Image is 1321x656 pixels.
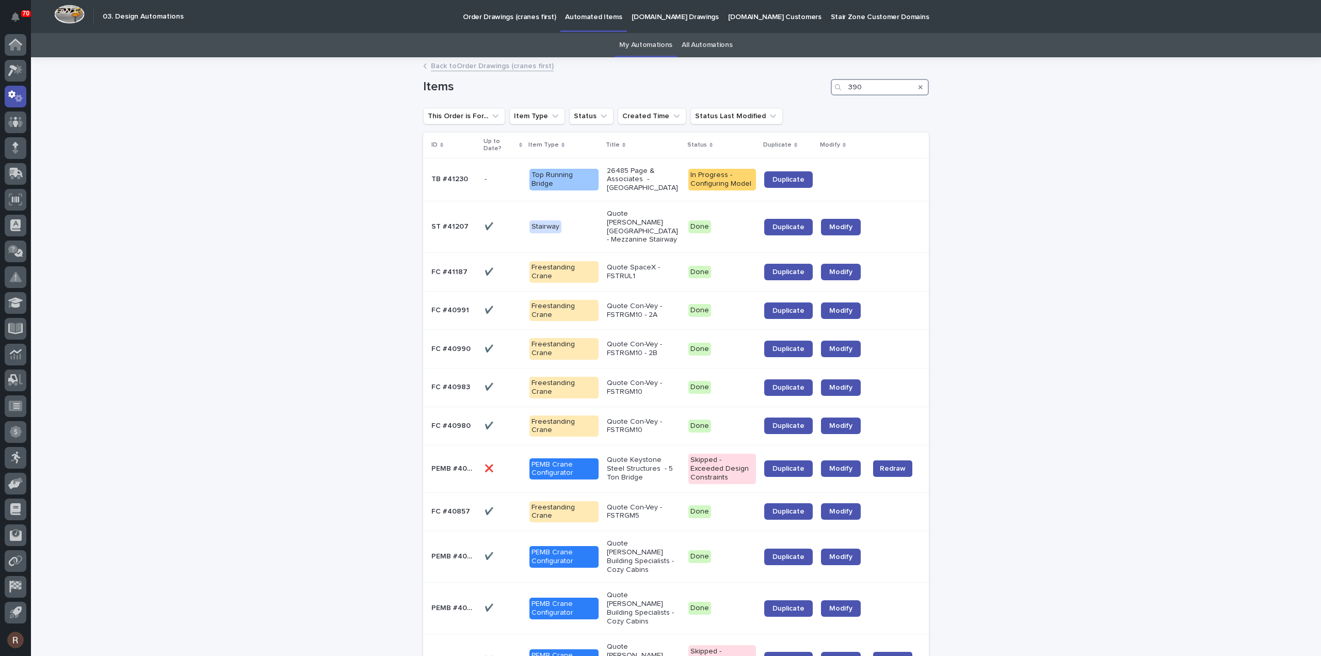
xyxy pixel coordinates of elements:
button: Item Type [509,108,565,124]
p: Up to Date? [484,136,516,155]
span: Duplicate [772,422,804,429]
p: Item Type [528,139,559,151]
tr: FC #40980FC #40980 ✔️✔️ Freestanding CraneQuote Con-Vey - FSTRGM10DoneDuplicateModify [423,407,929,445]
p: Quote Con-Vey - FSTRGM10 - 2B [607,340,680,358]
a: Modify [821,549,861,565]
p: ✔️ [485,220,495,231]
p: ✔️ [485,266,495,277]
a: Duplicate [764,503,813,520]
a: Modify [821,341,861,357]
span: Duplicate [772,307,804,314]
tr: PEMB #40811PEMB #40811 ✔️✔️ PEMB Crane ConfiguratorQuote [PERSON_NAME] Building Specialists - Coz... [423,583,929,634]
button: Created Time [618,108,686,124]
div: Freestanding Crane [529,501,599,523]
div: Done [688,266,711,279]
p: Quote Con-Vey - FSTRGM5 [607,503,680,521]
a: Modify [821,460,861,477]
button: This Order is For... [423,108,505,124]
p: Duplicate [763,139,792,151]
h1: Items [423,79,827,94]
div: Freestanding Crane [529,415,599,437]
tr: PEMB #40812PEMB #40812 ✔️✔️ PEMB Crane ConfiguratorQuote [PERSON_NAME] Building Specialists - Coz... [423,531,929,583]
div: Done [688,550,711,563]
tr: FC #41187FC #41187 ✔️✔️ Freestanding CraneQuote SpaceX - FSTRUL1DoneDuplicateModify [423,253,929,292]
span: Redraw [880,463,906,474]
p: ✔️ [485,381,495,392]
span: Modify [829,605,852,612]
div: Notifications70 [13,12,26,29]
p: Modify [820,139,840,151]
a: Duplicate [764,302,813,319]
button: Status [569,108,614,124]
span: Modify [829,345,852,353]
div: PEMB Crane Configurator [529,598,599,619]
a: Duplicate [764,264,813,280]
p: Quote Con-Vey - FSTRGM10 [607,418,680,435]
span: Modify [829,384,852,391]
div: Freestanding Crane [529,338,599,360]
a: All Automations [682,33,732,57]
span: Duplicate [772,345,804,353]
p: ✔️ [485,343,495,354]
div: Freestanding Crane [529,377,599,398]
button: Notifications [5,6,26,28]
p: FC #41187 [431,266,470,277]
div: Freestanding Crane [529,261,599,283]
a: Modify [821,379,861,396]
input: Search [831,79,929,95]
div: Freestanding Crane [529,300,599,322]
a: Duplicate [764,549,813,565]
span: Modify [829,508,852,515]
a: Modify [821,219,861,235]
span: Duplicate [772,268,804,276]
a: My Automations [619,33,672,57]
a: Modify [821,418,861,434]
p: - [485,173,489,184]
div: Done [688,304,711,317]
span: Duplicate [772,605,804,612]
p: Quote Keystone Steel Structures - 5 Ton Bridge [607,456,680,482]
a: Duplicate [764,341,813,357]
a: Duplicate [764,600,813,617]
p: ✔️ [485,304,495,315]
a: Duplicate [764,171,813,188]
span: Duplicate [772,223,804,231]
a: Duplicate [764,219,813,235]
tr: TB #41230TB #41230 -- Top Running Bridge26485 Page & Associates - [GEOGRAPHIC_DATA]In Progress - ... [423,158,929,201]
a: Modify [821,503,861,520]
span: Modify [829,307,852,314]
p: 26485 Page & Associates - [GEOGRAPHIC_DATA] [607,167,680,193]
p: PEMB #40812 [431,550,478,561]
button: Status Last Modified [690,108,783,124]
span: Modify [829,422,852,429]
a: Modify [821,264,861,280]
p: Quote Con-Vey - FSTRGM10 [607,379,680,396]
div: PEMB Crane Configurator [529,546,599,568]
div: Done [688,505,711,518]
p: ST #41207 [431,220,471,231]
p: Quote [PERSON_NAME] [GEOGRAPHIC_DATA] - Mezzanine Stairway [607,210,680,244]
tr: ST #41207ST #41207 ✔️✔️ StairwayQuote [PERSON_NAME] [GEOGRAPHIC_DATA] - Mezzanine StairwayDoneDup... [423,201,929,252]
p: Quote SpaceX - FSTRUL1 [607,263,680,281]
p: FC #40980 [431,420,473,430]
p: PEMB #40932 [431,462,478,473]
p: ✔️ [485,602,495,613]
button: Redraw [873,460,912,477]
div: Skipped - Exceeded Design Constraints [688,454,756,484]
p: Title [606,139,620,151]
p: FC #40857 [431,505,472,516]
div: Done [688,343,711,356]
span: Duplicate [772,553,804,561]
div: Done [688,602,711,615]
div: Done [688,420,711,433]
p: PEMB #40811 [431,602,478,613]
tr: FC #40857FC #40857 ✔️✔️ Freestanding CraneQuote Con-Vey - FSTRGM5DoneDuplicateModify [423,492,929,531]
span: Modify [829,465,852,472]
tr: PEMB #40932PEMB #40932 ❌❌ PEMB Crane ConfiguratorQuote Keystone Steel Structures - 5 Ton BridgeSk... [423,445,929,492]
span: Duplicate [772,384,804,391]
div: Top Running Bridge [529,169,599,190]
p: Status [687,139,707,151]
p: TB #41230 [431,173,470,184]
p: 70 [23,10,29,17]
